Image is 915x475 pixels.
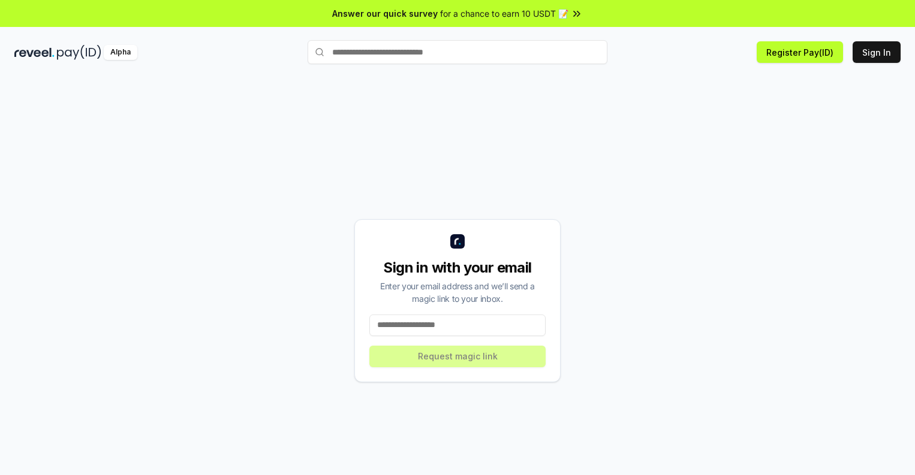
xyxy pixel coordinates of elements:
span: for a chance to earn 10 USDT 📝 [440,7,568,20]
img: logo_small [450,234,465,249]
img: reveel_dark [14,45,55,60]
div: Enter your email address and we’ll send a magic link to your inbox. [369,280,546,305]
div: Alpha [104,45,137,60]
button: Sign In [853,41,901,63]
button: Register Pay(ID) [757,41,843,63]
img: pay_id [57,45,101,60]
span: Answer our quick survey [332,7,438,20]
div: Sign in with your email [369,258,546,277]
